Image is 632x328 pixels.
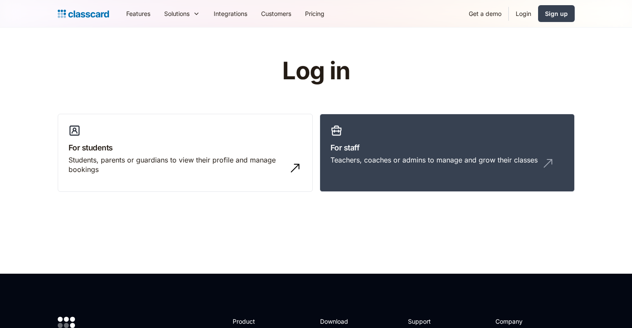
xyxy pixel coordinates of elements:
[545,9,568,18] div: Sign up
[68,155,285,175] div: Students, parents or guardians to view their profile and manage bookings
[408,317,443,326] h2: Support
[68,142,302,153] h3: For students
[509,4,538,23] a: Login
[58,8,109,20] a: home
[179,58,453,84] h1: Log in
[330,142,564,153] h3: For staff
[157,4,207,23] div: Solutions
[233,317,279,326] h2: Product
[164,9,190,18] div: Solutions
[320,114,575,192] a: For staffTeachers, coaches or admins to manage and grow their classes
[207,4,254,23] a: Integrations
[462,4,508,23] a: Get a demo
[495,317,553,326] h2: Company
[254,4,298,23] a: Customers
[119,4,157,23] a: Features
[538,5,575,22] a: Sign up
[330,155,538,165] div: Teachers, coaches or admins to manage and grow their classes
[58,114,313,192] a: For studentsStudents, parents or guardians to view their profile and manage bookings
[320,317,355,326] h2: Download
[298,4,331,23] a: Pricing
